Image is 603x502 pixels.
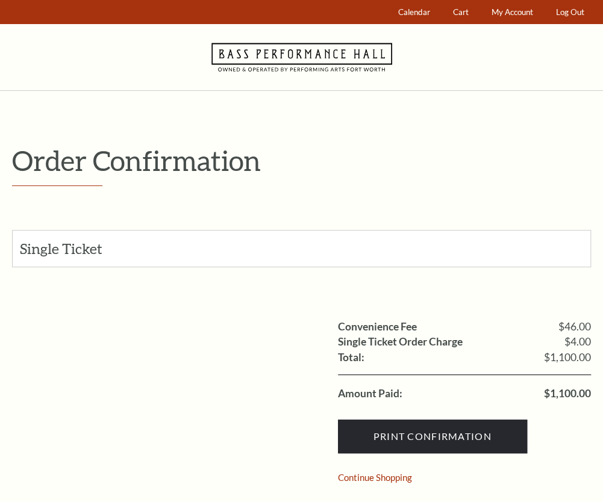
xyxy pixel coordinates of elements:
[338,420,527,453] input: Print Confirmation
[338,321,417,332] label: Convenience Fee
[564,336,591,347] span: $4.00
[12,145,591,176] p: Order Confirmation
[448,1,475,24] a: Cart
[551,1,590,24] a: Log Out
[398,7,430,17] span: Calendar
[486,1,539,24] a: My Account
[544,352,591,363] span: $1,100.00
[492,7,533,17] span: My Account
[20,241,139,256] h2: Single Ticket
[338,352,364,363] label: Total:
[338,388,402,399] label: Amount Paid:
[453,7,469,17] span: Cart
[544,388,591,399] span: $1,100.00
[393,1,436,24] a: Calendar
[338,473,412,482] a: Continue Shopping
[558,321,591,332] span: $46.00
[338,336,463,347] label: Single Ticket Order Charge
